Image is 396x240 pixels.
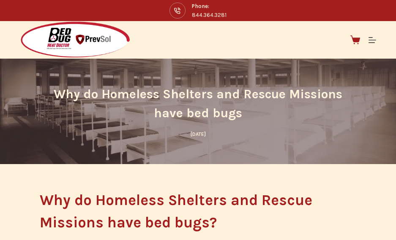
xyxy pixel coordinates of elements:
[191,131,206,137] time: [DATE]
[20,21,131,59] img: Prevsol/Bed Bug Heat Doctor
[192,12,227,18] a: 844.364.3281
[40,85,357,123] h1: Why do Homeless Shelters and Rescue Missions have bed bugs
[369,36,376,44] button: Menu
[40,189,357,234] h2: Why do Homeless Shelters and Rescue Missions have bed bugs?
[192,2,227,11] span: Phone:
